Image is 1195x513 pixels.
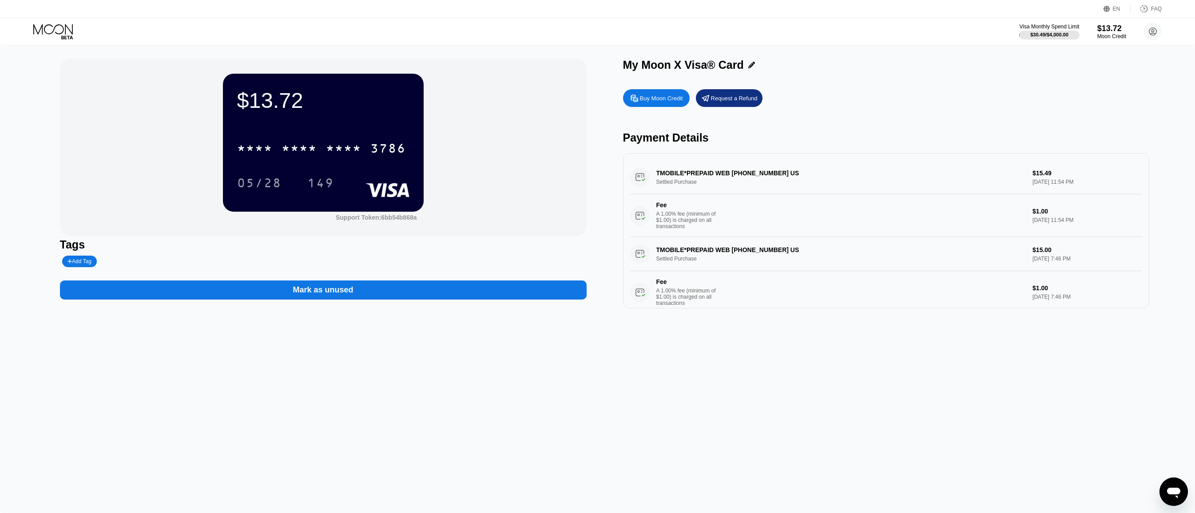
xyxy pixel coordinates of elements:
div: FeeA 1.00% fee (minimum of $1.00) is charged on all transactions$1.00[DATE] 7:46 PM [630,271,1143,314]
div: Request a Refund [711,95,758,102]
div: Payment Details [623,131,1150,144]
div: Fee [656,278,719,285]
div: 149 [301,172,341,194]
div: EN [1104,4,1131,13]
div: [DATE] 7:46 PM [1032,294,1142,300]
div: Fee [656,201,719,209]
div: FAQ [1151,6,1162,12]
div: $30.49 / $4,000.00 [1030,32,1068,37]
div: My Moon X Visa® Card [623,59,744,71]
iframe: Button to launch messaging window [1159,477,1188,506]
div: Support Token: 6bb54b868a [336,214,417,221]
div: Mark as unused [60,272,587,300]
div: Buy Moon Credit [640,95,683,102]
div: EN [1113,6,1120,12]
div: $13.72 [1097,24,1126,33]
div: Visa Monthly Spend Limit$30.49/$4,000.00 [1019,24,1079,39]
div: $13.72Moon Credit [1097,24,1126,39]
div: A 1.00% fee (minimum of $1.00) is charged on all transactions [656,211,723,229]
div: Moon Credit [1097,33,1126,39]
div: Request a Refund [696,89,762,107]
div: Buy Moon Credit [623,89,690,107]
div: Tags [60,238,587,251]
div: A 1.00% fee (minimum of $1.00) is charged on all transactions [656,288,723,306]
div: $13.72 [237,88,409,113]
div: 3786 [370,142,406,157]
div: $1.00 [1032,284,1142,292]
div: 149 [307,177,334,191]
div: Visa Monthly Spend Limit [1019,24,1079,30]
div: Support Token:6bb54b868a [336,214,417,221]
div: Mark as unused [293,285,353,295]
div: FeeA 1.00% fee (minimum of $1.00) is charged on all transactions$1.00[DATE] 11:54 PM [630,194,1143,237]
div: [DATE] 11:54 PM [1032,217,1142,223]
div: 05/28 [237,177,282,191]
div: FAQ [1131,4,1162,13]
div: Add Tag [67,258,91,264]
div: 05/28 [230,172,288,194]
div: Add Tag [62,256,97,267]
div: $1.00 [1032,208,1142,215]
